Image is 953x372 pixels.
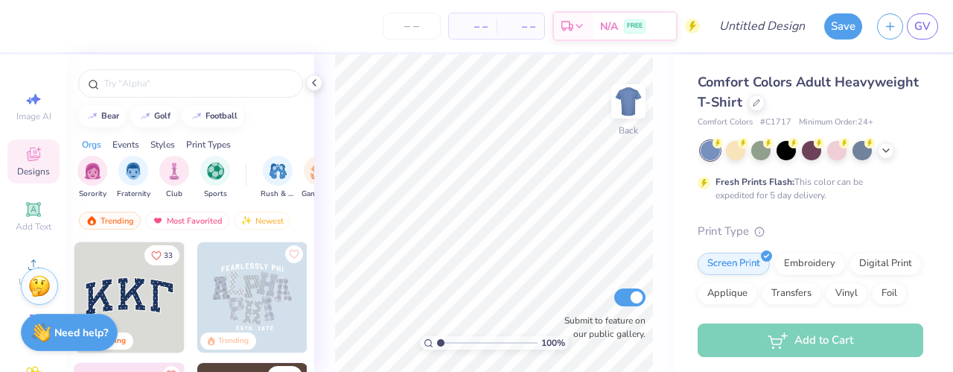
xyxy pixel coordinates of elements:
[112,138,139,151] div: Events
[200,156,230,200] div: filter for Sports
[16,110,51,122] span: Image AI
[824,13,862,40] button: Save
[270,163,287,180] img: Rush & Bid Image
[307,242,417,353] img: a3f22b06-4ee5-423c-930f-667ff9442f68
[16,221,51,233] span: Add Text
[145,212,229,230] div: Most Favorited
[79,212,141,230] div: Trending
[205,112,238,120] div: football
[164,252,173,259] span: 33
[159,156,189,200] button: filter button
[154,112,170,120] div: golf
[715,175,899,202] div: This color can be expedited for 5 day delivery.
[131,105,177,127] button: golf
[77,156,107,200] button: filter button
[261,156,295,200] div: filter for Rush & Bid
[139,112,151,121] img: trend_line.gif
[760,116,791,129] span: # C1717
[698,283,757,305] div: Applique
[698,116,753,129] span: Comfort Colors
[125,163,141,180] img: Fraternity Image
[117,156,150,200] div: filter for Fraternity
[261,156,295,200] button: filter button
[54,326,108,340] strong: Need help?
[117,189,150,200] span: Fraternity
[152,215,164,226] img: most_fav.gif
[82,138,101,151] div: Orgs
[204,189,227,200] span: Sports
[101,112,119,120] div: bear
[79,189,106,200] span: Sorority
[77,156,107,200] div: filter for Sorority
[715,176,794,188] strong: Fresh Prints Flash:
[218,335,249,347] div: Trending
[914,18,931,35] span: GV
[159,156,189,200] div: filter for Club
[774,253,845,275] div: Embroidery
[184,242,294,353] img: edfb13fc-0e43-44eb-bea2-bf7fc0dd67f9
[86,112,98,121] img: trend_line.gif
[600,19,618,34] span: N/A
[285,245,303,263] button: Like
[541,336,565,350] span: 100 %
[234,212,290,230] div: Newest
[191,112,203,121] img: trend_line.gif
[166,189,182,200] span: Club
[117,156,150,200] button: filter button
[200,156,230,200] button: filter button
[78,105,126,127] button: bear
[383,13,441,40] input: – –
[627,21,643,31] span: FREE
[74,242,185,353] img: 3b9aba4f-e317-4aa7-a679-c95a879539bd
[261,189,295,200] span: Rush & Bid
[613,86,643,116] img: Back
[302,156,336,200] button: filter button
[150,138,175,151] div: Styles
[103,76,293,91] input: Try "Alpha"
[872,283,907,305] div: Foil
[707,11,817,41] input: Untitled Design
[302,189,336,200] span: Game Day
[698,253,770,275] div: Screen Print
[144,245,179,265] button: Like
[506,19,535,34] span: – –
[186,138,231,151] div: Print Types
[166,163,182,180] img: Club Image
[799,116,873,129] span: Minimum Order: 24 +
[302,156,336,200] div: filter for Game Day
[84,163,101,180] img: Sorority Image
[619,124,638,137] div: Back
[182,105,244,127] button: football
[762,283,821,305] div: Transfers
[826,283,867,305] div: Vinyl
[698,223,923,240] div: Print Type
[240,215,252,226] img: Newest.gif
[310,163,328,180] img: Game Day Image
[197,242,307,353] img: 5a4b4175-9e88-49c8-8a23-26d96782ddc6
[19,276,48,288] span: Upload
[907,13,938,40] a: GV
[17,165,50,177] span: Designs
[850,253,922,275] div: Digital Print
[458,19,488,34] span: – –
[86,215,98,226] img: trending.gif
[556,314,646,341] label: Submit to feature on our public gallery.
[207,163,224,180] img: Sports Image
[698,73,919,111] span: Comfort Colors Adult Heavyweight T-Shirt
